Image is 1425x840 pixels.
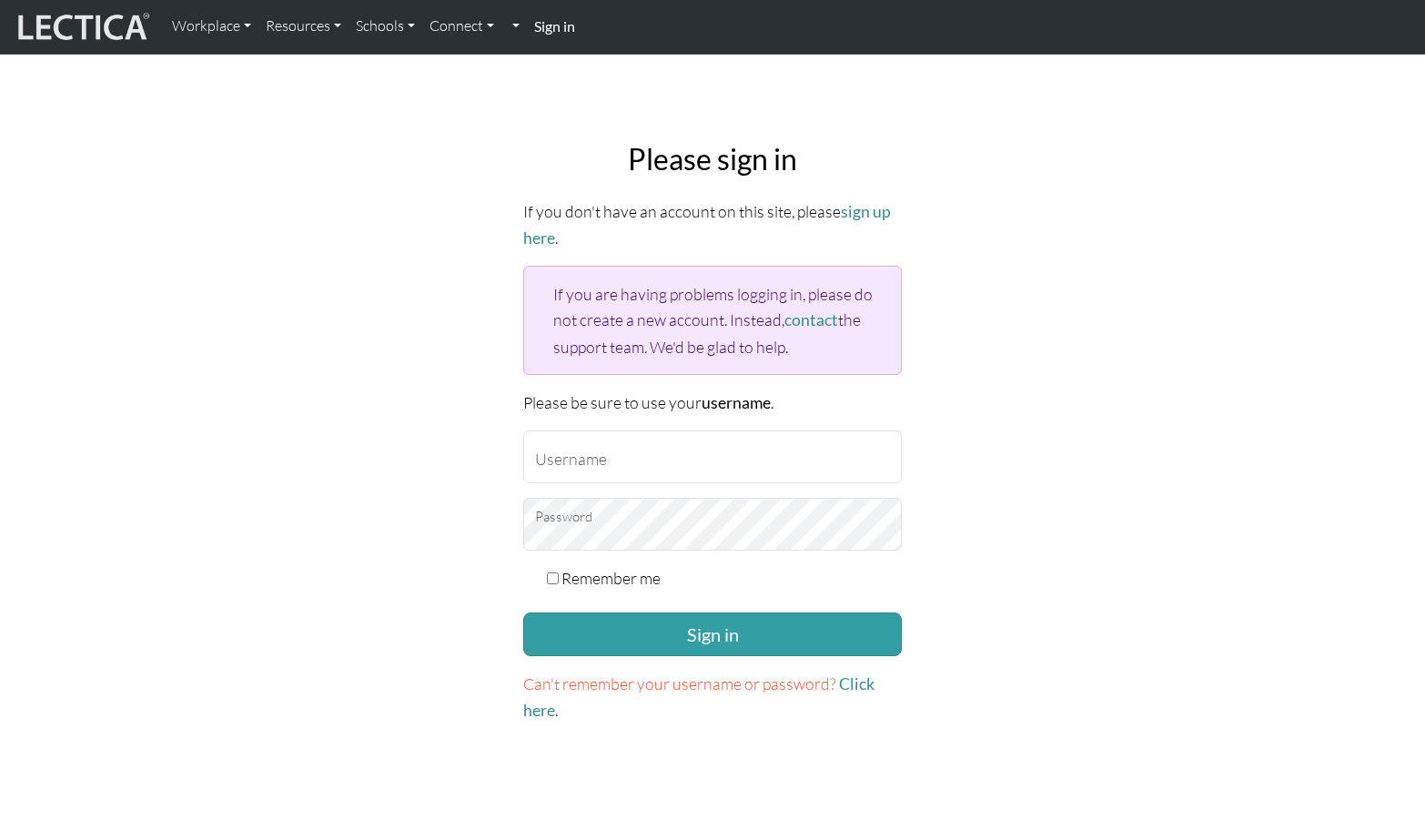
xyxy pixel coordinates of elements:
[523,198,902,251] p: If you don't have an account on this site, please .
[523,430,902,483] input: Username
[165,7,258,46] a: Workplace
[561,565,661,591] label: Remember me
[14,10,150,45] img: lecticalive
[258,7,349,46] a: Resources
[523,390,902,416] p: Please be sure to use your .
[523,142,902,177] h2: Please sign in
[523,673,836,693] span: Can't remember your username or password?
[784,310,838,329] a: contact
[422,7,501,46] a: Connect
[523,671,902,724] p: .
[527,7,582,46] a: Sign in
[349,7,422,46] a: Schools
[523,612,902,656] button: Sign in
[534,17,575,35] strong: Sign in
[702,393,771,412] strong: username
[523,266,902,374] div: If you are having problems logging in, please do not create a new account. Instead, the support t...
